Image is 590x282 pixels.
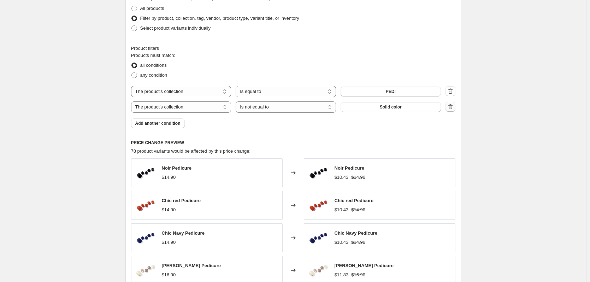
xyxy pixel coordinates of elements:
span: Add another condition [135,121,181,126]
span: $10.43 [335,240,349,245]
span: $10.43 [335,175,349,180]
span: $14.90 [162,207,176,212]
img: datail_UGP001Noir__7_1200_tip_80x.jpg [308,162,329,183]
button: Solid color [341,102,441,112]
span: all conditions [140,63,167,68]
span: PEDI [386,89,396,94]
button: Add another condition [131,118,185,128]
span: Noir Pedicure [162,165,192,171]
button: PEDI [341,87,441,96]
img: datail_UGP003ChicNavy__7_1200_tip_80x.jpg [308,227,329,248]
span: any condition [140,72,167,78]
div: Product filters [131,45,455,52]
span: 78 product variants would be affected by this price change: [131,148,251,154]
img: datail_UGP004Marron__7_1200_tip_80x.jpg [135,260,156,281]
span: $14.90 [162,240,176,245]
span: Chic red Pedicure [162,198,201,203]
img: datail_UGP004Marron__7_1200_tip_80x.jpg [308,260,329,281]
img: datail_UGP002Chicred__7_1200_tip_80x.jpg [135,195,156,216]
span: [PERSON_NAME] Pedicure [162,263,221,268]
span: Chic Navy Pedicure [335,230,377,236]
span: Solid color [380,104,402,110]
h6: PRICE CHANGE PREVIEW [131,140,455,146]
span: Products must match: [131,53,176,58]
span: [PERSON_NAME] Pedicure [335,263,394,268]
span: Select product variants individually [140,25,211,31]
img: datail_UGP001Noir__7_1200_tip_80x.jpg [135,162,156,183]
span: $14.90 [162,175,176,180]
span: Noir Pedicure [335,165,365,171]
img: datail_UGP002Chicred__7_1200_tip_80x.jpg [308,195,329,216]
span: All products [140,6,164,11]
img: datail_UGP003ChicNavy__7_1200_tip_80x.jpg [135,227,156,248]
span: Chic Navy Pedicure [162,230,205,236]
span: $16.90 [351,272,365,277]
span: Chic red Pedicure [335,198,374,203]
span: $14.90 [351,240,365,245]
span: $11.83 [335,272,349,277]
span: Filter by product, collection, tag, vendor, product type, variant title, or inventory [140,16,299,21]
span: $10.43 [335,207,349,212]
span: $14.90 [351,207,365,212]
span: $16.90 [162,272,176,277]
span: $14.90 [351,175,365,180]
